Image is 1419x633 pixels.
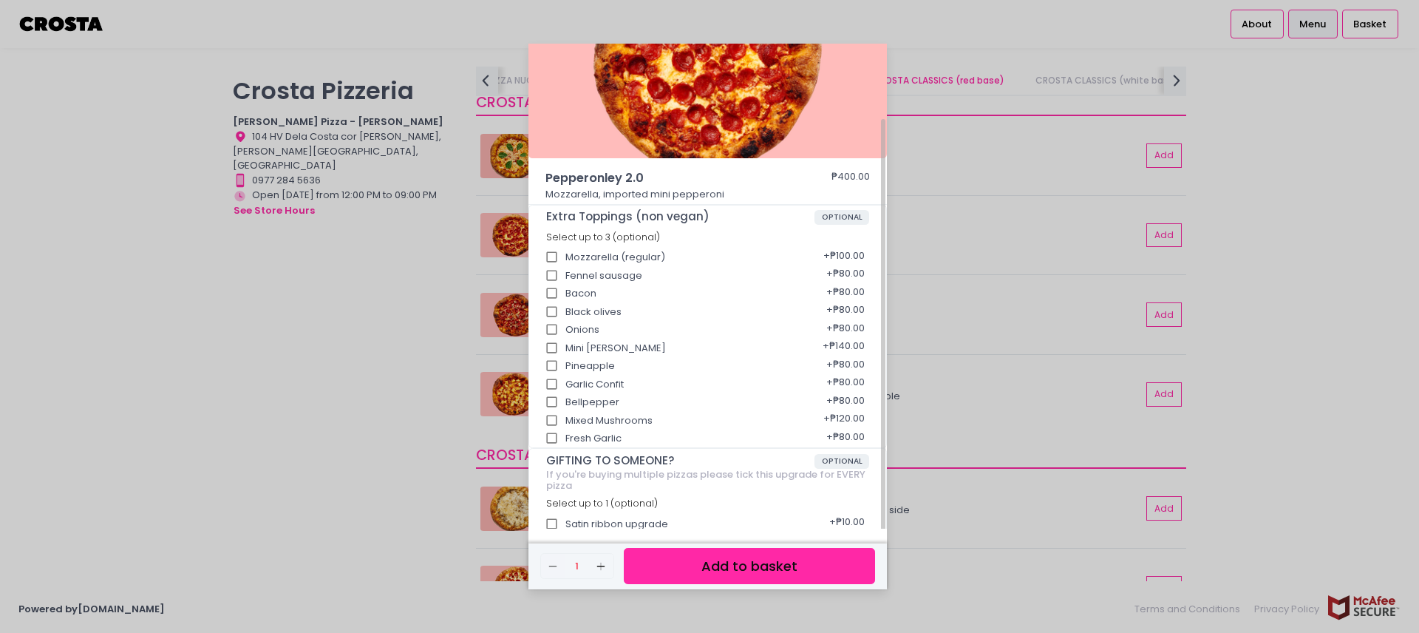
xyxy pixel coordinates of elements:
[821,370,869,399] div: + ₱80.00
[824,510,869,538] div: + ₱10.00
[545,187,871,202] p: Mozzarella, imported mini pepperoni
[817,334,869,362] div: + ₱140.00
[546,469,870,492] div: If you're buying multiple pizzas please tick this upgrade for EVERY pizza
[821,262,869,290] div: + ₱80.00
[831,169,870,187] div: ₱400.00
[821,424,869,453] div: + ₱80.00
[821,352,869,380] div: + ₱80.00
[624,548,875,584] button: Add to basket
[821,388,869,416] div: + ₱80.00
[546,454,814,467] span: GIFTING TO SOMEONE?
[814,210,870,225] span: OPTIONAL
[821,298,869,326] div: + ₱80.00
[814,454,870,469] span: OPTIONAL
[821,316,869,344] div: + ₱80.00
[818,407,869,435] div: + ₱120.00
[546,210,814,223] span: Extra Toppings (non vegan)
[546,497,658,510] span: Select up to 1 (optional)
[821,280,869,308] div: + ₱80.00
[546,231,660,243] span: Select up to 3 (optional)
[818,243,869,271] div: + ₱100.00
[545,169,789,187] span: Pepperonley 2.0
